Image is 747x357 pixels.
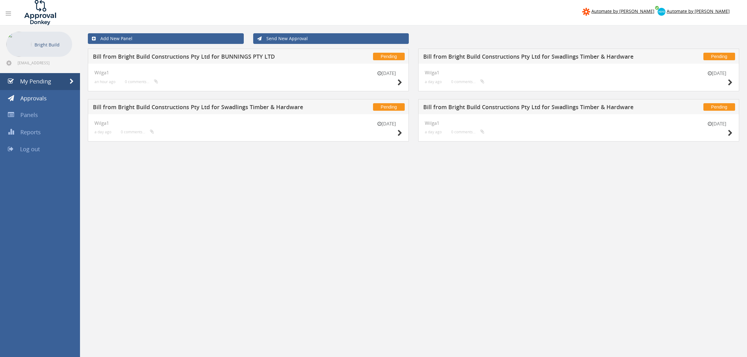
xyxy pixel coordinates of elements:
span: [EMAIL_ADDRESS][DOMAIN_NAME] [18,60,71,65]
a: Send New Approval [253,33,409,44]
small: [DATE] [371,120,402,127]
h4: Wilga1 [94,70,402,75]
span: My Pending [20,77,51,85]
small: a day ago [425,79,442,84]
small: [DATE] [701,120,733,127]
small: 0 comments... [121,130,154,134]
small: 0 comments... [125,79,158,84]
img: zapier-logomark.png [582,8,590,16]
span: Log out [20,145,40,153]
a: Add New Panel [88,33,244,44]
h4: Wilga1 [425,120,733,126]
p: Bright Build [35,41,69,49]
span: Pending [703,53,735,60]
small: a day ago [425,130,442,134]
small: [DATE] [371,70,402,77]
span: Reports [20,128,41,136]
span: Approvals [20,94,47,102]
small: 0 comments... [451,79,484,84]
small: a day ago [94,130,111,134]
span: Automate by [PERSON_NAME] [667,8,730,14]
span: Pending [703,103,735,111]
img: xero-logo.png [658,8,665,16]
small: an hour ago [94,79,115,84]
h4: Wilga1 [425,70,733,75]
span: Pending [373,103,405,111]
small: 0 comments... [451,130,484,134]
h4: Wilga1 [94,120,402,126]
span: Pending [373,53,405,60]
h5: Bill from Bright Build Constructions Pty Ltd for Swadlings Timber & Hardware [423,104,641,112]
h5: Bill from Bright Build Constructions Pty Ltd for Swadlings Timber & Hardware [423,54,641,61]
small: [DATE] [701,70,733,77]
span: Panels [20,111,38,119]
h5: Bill from Bright Build Constructions Pty Ltd for BUNNINGS PTY LTD [93,54,311,61]
h5: Bill from Bright Build Constructions Pty Ltd for Swadlings Timber & Hardware [93,104,311,112]
span: Automate by [PERSON_NAME] [591,8,654,14]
